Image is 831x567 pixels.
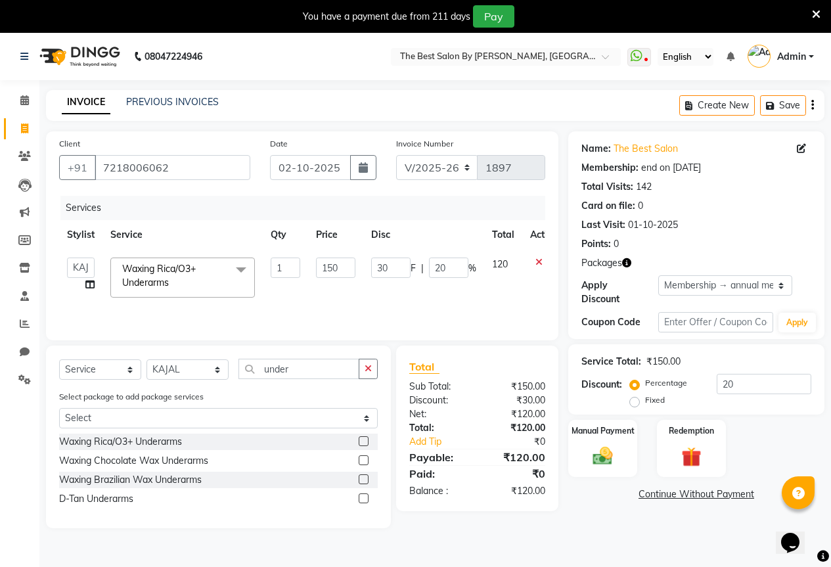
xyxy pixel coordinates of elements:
[581,256,622,270] span: Packages
[669,425,714,437] label: Redemption
[59,138,80,150] label: Client
[777,50,806,64] span: Admin
[581,199,635,213] div: Card on file:
[102,220,263,250] th: Service
[59,391,204,403] label: Select package to add package services
[581,161,639,175] div: Membership:
[411,261,416,275] span: F
[581,237,611,251] div: Points:
[484,220,522,250] th: Total
[59,155,96,180] button: +91
[34,38,124,75] img: logo
[59,492,133,506] div: D-Tan Underarms
[399,435,490,449] a: Add Tip
[477,421,555,435] div: ₹120.00
[658,312,773,332] input: Enter Offer / Coupon Code
[581,180,633,194] div: Total Visits:
[60,196,555,220] div: Services
[492,258,508,270] span: 120
[238,359,359,379] input: Search or Scan
[636,180,652,194] div: 142
[645,377,687,389] label: Percentage
[308,220,363,250] th: Price
[477,449,555,465] div: ₹120.00
[59,473,202,487] div: Waxing Brazilian Wax Underarms
[95,155,250,180] input: Search by Name/Mobile/Email/Code
[399,421,478,435] div: Total:
[468,261,476,275] span: %
[169,277,175,288] a: x
[399,407,478,421] div: Net:
[477,484,555,498] div: ₹120.00
[581,218,625,232] div: Last Visit:
[748,45,771,68] img: Admin
[59,220,102,250] th: Stylist
[628,218,678,232] div: 01-10-2025
[399,466,478,482] div: Paid:
[396,138,453,150] label: Invoice Number
[59,454,208,468] div: Waxing Chocolate Wax Underarms
[59,435,182,449] div: Waxing Rica/O3+ Underarms
[270,138,288,150] label: Date
[421,261,424,275] span: |
[679,95,755,116] button: Create New
[145,38,202,75] b: 08047224946
[675,445,707,469] img: _gift.svg
[473,5,514,28] button: Pay
[303,10,470,24] div: You have a payment due from 211 days
[399,380,478,394] div: Sub Total:
[614,142,678,156] a: The Best Salon
[363,220,484,250] th: Disc
[399,484,478,498] div: Balance :
[581,315,658,329] div: Coupon Code
[581,279,658,306] div: Apply Discount
[477,394,555,407] div: ₹30.00
[776,514,818,554] iframe: chat widget
[399,449,478,465] div: Payable:
[646,355,681,369] div: ₹150.00
[587,445,619,468] img: _cash.svg
[522,220,566,250] th: Action
[490,435,555,449] div: ₹0
[760,95,806,116] button: Save
[477,380,555,394] div: ₹150.00
[409,360,439,374] span: Total
[581,355,641,369] div: Service Total:
[126,96,219,108] a: PREVIOUS INVOICES
[122,263,196,288] span: Waxing Rica/O3+ Underarms
[477,407,555,421] div: ₹120.00
[477,466,555,482] div: ₹0
[572,425,635,437] label: Manual Payment
[581,142,611,156] div: Name:
[399,394,478,407] div: Discount:
[571,488,822,501] a: Continue Without Payment
[641,161,701,175] div: end on [DATE]
[581,378,622,392] div: Discount:
[638,199,643,213] div: 0
[263,220,308,250] th: Qty
[62,91,110,114] a: INVOICE
[778,313,816,332] button: Apply
[614,237,619,251] div: 0
[645,394,665,406] label: Fixed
